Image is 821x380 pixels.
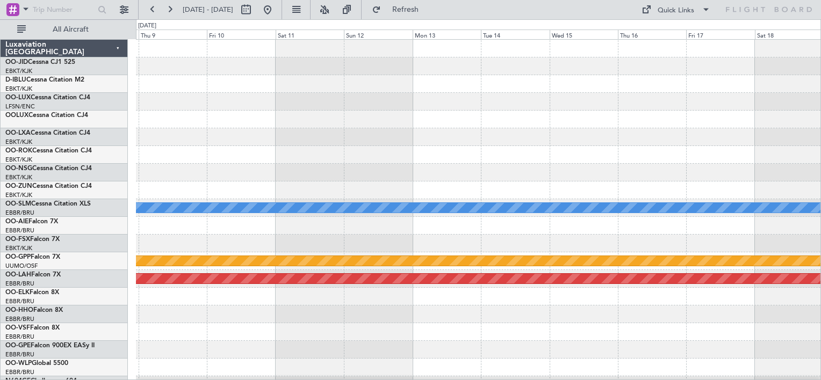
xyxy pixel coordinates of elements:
[5,236,60,243] a: OO-FSXFalcon 7X
[5,77,84,83] a: D-IBLUCessna Citation M2
[413,30,481,39] div: Mon 13
[5,130,31,136] span: OO-LXA
[5,201,31,207] span: OO-SLM
[5,201,91,207] a: OO-SLMCessna Citation XLS
[5,94,31,101] span: OO-LUX
[5,368,34,376] a: EBBR/BRU
[5,236,30,243] span: OO-FSX
[5,183,32,189] span: OO-ZUN
[5,112,88,119] a: OOLUXCessna Citation CJ4
[5,280,34,288] a: EBBR/BRU
[5,272,31,278] span: OO-LAH
[138,21,156,31] div: [DATE]
[5,307,63,313] a: OO-HHOFalcon 8X
[5,254,31,260] span: OO-GPP
[5,112,28,119] span: OOLUX
[5,307,33,313] span: OO-HHO
[5,67,32,75] a: EBKT/KJK
[5,360,68,367] a: OO-WLPGlobal 5500
[5,289,59,296] a: OO-ELKFalcon 8X
[5,325,30,331] span: OO-VSF
[183,5,233,14] span: [DATE] - [DATE]
[344,30,412,39] div: Sun 12
[276,30,344,39] div: Sat 11
[5,254,60,260] a: OO-GPPFalcon 7X
[5,226,34,235] a: EBBR/BRU
[5,333,34,341] a: EBBR/BRU
[550,30,618,39] div: Wed 15
[5,165,92,172] a: OO-NSGCessna Citation CJ4
[5,191,32,199] a: EBKT/KJK
[5,59,28,65] span: OO-JID
[5,342,31,349] span: OO-GPE
[686,30,754,39] div: Fri 17
[5,94,90,101] a: OO-LUXCessna Citation CJ4
[5,156,32,164] a: EBKT/KJK
[5,360,32,367] span: OO-WLP
[5,173,32,181] a: EBKT/KJK
[5,103,35,111] a: LFSN/ENC
[658,5,694,16] div: Quick Links
[5,183,92,189] a: OO-ZUNCessna Citation CJ4
[5,130,90,136] a: OO-LXACessna Citation CJ4
[5,289,30,296] span: OO-ELK
[12,21,117,38] button: All Aircraft
[5,165,32,172] span: OO-NSG
[367,1,431,18] button: Refresh
[5,218,28,225] span: OO-AIE
[5,244,32,252] a: EBKT/KJK
[5,297,34,305] a: EBBR/BRU
[207,30,275,39] div: Fri 10
[5,138,32,146] a: EBKT/KJK
[618,30,686,39] div: Thu 16
[5,262,38,270] a: UUMO/OSF
[383,6,428,13] span: Refresh
[28,26,113,33] span: All Aircraft
[5,148,32,154] span: OO-ROK
[5,209,34,217] a: EBBR/BRU
[5,59,75,65] a: OO-JIDCessna CJ1 525
[5,218,58,225] a: OO-AIEFalcon 7X
[5,77,26,83] span: D-IBLU
[5,148,92,154] a: OO-ROKCessna Citation CJ4
[636,1,716,18] button: Quick Links
[5,272,61,278] a: OO-LAHFalcon 7X
[5,315,34,323] a: EBBR/BRU
[5,325,60,331] a: OO-VSFFalcon 8X
[139,30,207,39] div: Thu 9
[5,342,95,349] a: OO-GPEFalcon 900EX EASy II
[33,2,95,18] input: Trip Number
[481,30,549,39] div: Tue 14
[5,85,32,93] a: EBKT/KJK
[5,350,34,359] a: EBBR/BRU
